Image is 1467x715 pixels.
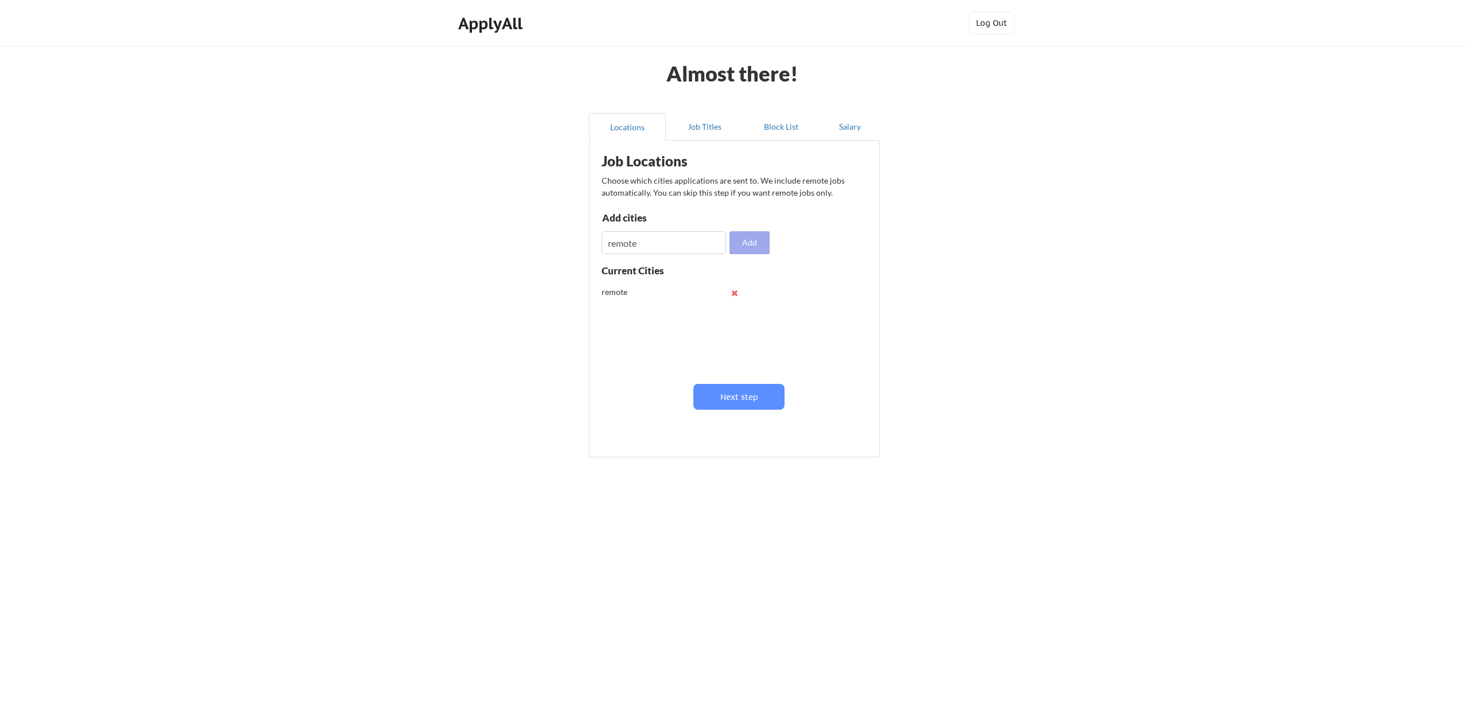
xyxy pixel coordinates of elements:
[666,113,743,141] button: Job Titles
[602,213,721,223] div: Add cities
[653,63,813,84] div: Almost there!
[602,266,689,275] div: Current Cities
[743,113,820,141] button: Block List
[589,113,666,141] button: Locations
[820,113,880,141] button: Salary
[602,154,746,168] div: Job Locations
[602,231,726,254] input: Type here...
[969,11,1015,34] button: Log Out
[602,174,865,199] div: Choose which cities applications are sent to. We include remote jobs automatically. You can skip ...
[729,231,770,254] button: Add
[693,384,785,410] button: Next step
[602,286,677,298] div: remote
[458,14,526,33] div: ApplyAll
